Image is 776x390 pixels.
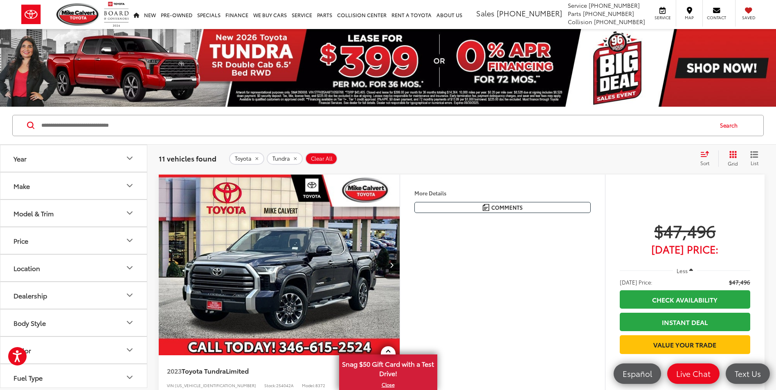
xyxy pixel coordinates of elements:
[182,366,226,375] span: Toyota Tundra
[491,204,523,211] span: Comments
[718,150,744,167] button: Grid View
[0,173,148,199] button: MakeMake
[315,382,325,388] span: 8372
[229,152,264,165] button: remove Toyota
[167,382,175,388] span: VIN:
[483,204,489,211] img: Comments
[620,245,750,253] span: [DATE] Price:
[712,115,749,136] button: Search
[731,368,765,379] span: Text Us
[226,366,249,375] span: Limited
[276,382,294,388] span: 254042A
[620,290,750,309] a: Check Availability
[13,237,28,244] div: Price
[13,155,27,162] div: Year
[13,319,46,327] div: Body Style
[158,175,400,356] div: 2023 Toyota Tundra Limited 0
[175,382,256,388] span: [US_VEHICLE_IDENTIFICATION_NUMBER]
[583,9,634,18] span: [PHONE_NUMBER]
[740,15,758,20] span: Saved
[620,335,750,354] a: Value Your Trade
[383,251,400,279] button: Next image
[125,345,135,355] div: Color
[305,152,337,165] button: Clear All
[235,155,252,162] span: Toyota
[619,368,656,379] span: Español
[264,382,276,388] span: Stock:
[272,155,290,162] span: Tundra
[0,200,148,226] button: Model & TrimModel & Trim
[673,263,697,278] button: Less
[13,264,40,272] div: Location
[167,366,363,375] a: 2023Toyota TundraLimited
[568,1,587,9] span: Service
[0,227,148,254] button: PricePrice
[620,313,750,331] a: Instant Deal
[614,363,661,384] a: Español
[744,150,765,167] button: List View
[125,372,135,382] div: Fuel Type
[568,18,592,26] span: Collision
[158,175,400,356] a: 2023 Toyota Tundra Limited2023 Toyota Tundra Limited2023 Toyota Tundra Limited2023 Toyota Tundra ...
[653,15,672,20] span: Service
[696,150,718,167] button: Select sort value
[672,368,715,379] span: Live Chat
[125,318,135,327] div: Body Style
[302,382,315,388] span: Model:
[0,145,148,172] button: YearYear
[750,159,758,166] span: List
[414,202,591,213] button: Comments
[56,3,100,26] img: Mike Calvert Toyota
[728,160,738,167] span: Grid
[620,220,750,241] span: $47,496
[594,18,645,26] span: [PHONE_NUMBER]
[0,337,148,363] button: ColorColor
[13,346,31,354] div: Color
[700,159,709,166] span: Sort
[0,309,148,336] button: Body StyleBody Style
[13,182,30,190] div: Make
[589,1,640,9] span: [PHONE_NUMBER]
[267,152,303,165] button: remove Tundra
[13,374,43,381] div: Fuel Type
[568,9,581,18] span: Parts
[125,181,135,191] div: Make
[620,278,652,286] span: [DATE] Price:
[125,263,135,273] div: Location
[125,153,135,163] div: Year
[677,267,688,274] span: Less
[125,235,135,245] div: Price
[476,8,495,18] span: Sales
[159,153,216,163] span: 11 vehicles found
[158,175,400,356] img: 2023 Toyota Tundra Limited
[167,366,182,375] span: 2023
[0,255,148,281] button: LocationLocation
[497,8,562,18] span: [PHONE_NUMBER]
[680,15,698,20] span: Map
[340,355,436,380] span: Snag $50 Gift Card with a Test Drive!
[414,190,591,196] h4: More Details
[729,278,750,286] span: $47,496
[13,209,54,217] div: Model & Trim
[726,363,770,384] a: Text Us
[125,208,135,218] div: Model & Trim
[667,363,720,384] a: Live Chat
[311,155,333,162] span: Clear All
[0,282,148,309] button: DealershipDealership
[125,290,135,300] div: Dealership
[13,291,47,299] div: Dealership
[40,116,712,135] input: Search by Make, Model, or Keyword
[707,15,726,20] span: Contact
